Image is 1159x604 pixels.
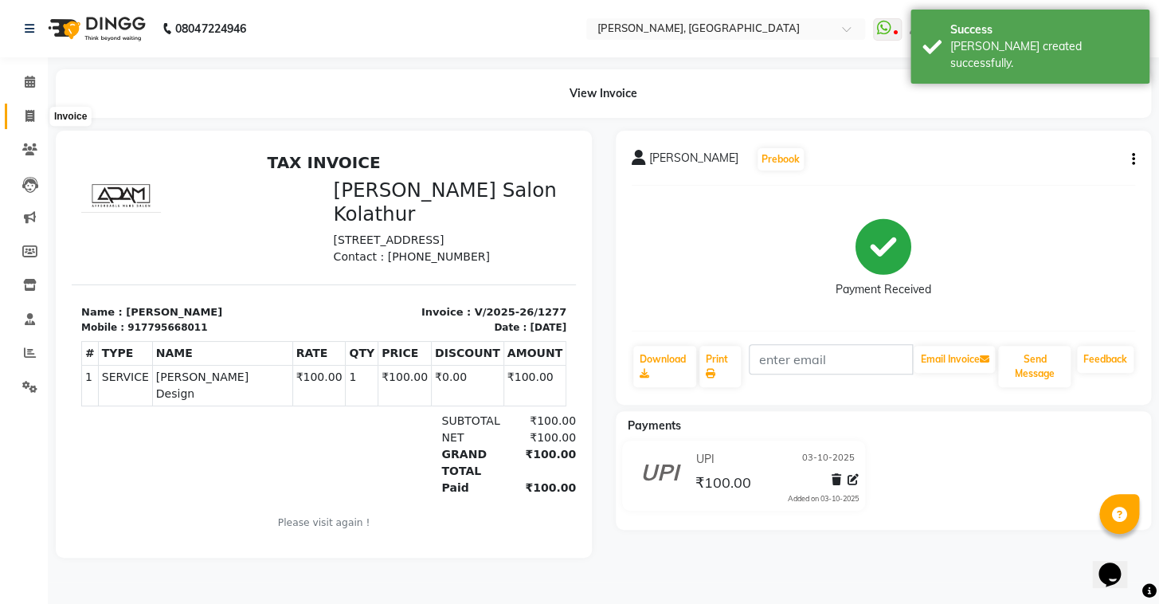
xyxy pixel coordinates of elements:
iframe: chat widget [1092,540,1143,588]
div: Payment Received [836,281,931,298]
a: Print [699,346,741,387]
div: Success [950,22,1137,38]
p: [STREET_ADDRESS] [262,85,495,102]
button: Send Message [998,346,1071,387]
th: # [10,194,27,218]
div: View Invoice [56,69,1151,118]
div: Bill created successfully. [950,38,1137,72]
div: Generated By : at 03/10/2025 [10,390,495,404]
th: RATE [221,194,274,218]
img: logo [41,6,150,51]
td: 1 [274,218,307,259]
p: Name : [PERSON_NAME] [10,158,243,174]
td: ₹100.00 [221,218,274,259]
td: ₹0.00 [359,218,432,259]
span: [PERSON_NAME] [649,150,738,172]
p: Invoice : V/2025-26/1277 [262,158,495,174]
div: Invoice [50,107,91,126]
td: SERVICE [26,218,80,259]
div: 917795668011 [56,174,135,188]
th: AMOUNT [432,194,494,218]
span: [PERSON_NAME] Design [84,222,217,256]
th: DISCOUNT [359,194,432,218]
th: QTY [274,194,307,218]
div: Added on 03-10-2025 [788,493,859,504]
p: Contact : [PHONE_NUMBER] [262,102,495,119]
p: Please visit again ! [10,369,495,383]
span: ₹100.00 [695,473,750,496]
button: Email Invoice [914,346,995,373]
th: PRICE [307,194,360,218]
a: Download [633,346,697,387]
th: TYPE [26,194,80,218]
div: [DATE] [458,174,495,188]
h3: [PERSON_NAME] Salon Kolathur [262,32,495,79]
span: 03-10-2025 [802,451,855,468]
div: SUBTOTAL [360,266,432,283]
div: ₹100.00 [433,266,504,283]
div: ₹100.00 [433,300,504,333]
div: NET [360,283,432,300]
b: 08047224946 [175,6,245,51]
div: ₹100.00 [433,333,504,350]
button: Prebook [758,148,804,171]
span: Payments [628,418,681,433]
td: ₹100.00 [307,218,360,259]
td: ₹100.00 [432,218,494,259]
div: Date : [422,174,455,188]
div: Paid [360,333,432,350]
th: NAME [80,194,221,218]
div: GRAND TOTAL [360,300,432,333]
div: Mobile : [10,174,53,188]
h2: TAX INVOICE [10,6,495,25]
div: ₹100.00 [433,283,504,300]
span: UPI [695,451,714,468]
input: enter email [749,344,913,375]
td: 1 [10,218,27,259]
a: Feedback [1077,346,1134,373]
